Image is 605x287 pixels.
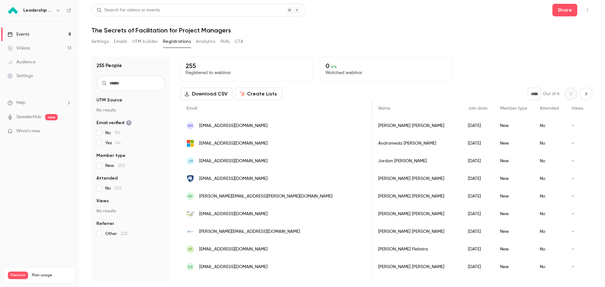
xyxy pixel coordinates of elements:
[494,170,533,187] div: New
[114,37,127,47] button: Emails
[372,117,462,135] div: [PERSON_NAME] [PERSON_NAME]
[23,7,53,14] h6: Leadership Strategies - 2025 Webinars
[91,26,592,34] h1: The Secrets of Facilitation for Project Managers
[8,45,30,51] div: Videos
[372,187,462,205] div: [PERSON_NAME] [PERSON_NAME]
[235,88,282,100] button: Create Lists
[462,223,494,240] div: [DATE]
[378,106,390,111] span: Name
[186,62,307,70] p: 255
[565,187,590,205] div: -
[187,106,197,111] span: Email
[187,175,194,182] img: alumni.psu.edu
[105,163,125,169] span: New
[188,158,193,164] span: JH
[565,223,590,240] div: -
[462,187,494,205] div: [DATE]
[462,240,494,258] div: [DATE]
[8,59,36,65] div: Audience
[121,232,127,236] span: 223
[96,120,132,126] span: Email verified
[96,208,165,214] p: No results
[533,117,565,135] div: No
[8,73,33,79] div: Settings
[188,193,193,199] span: NP
[105,231,127,237] span: Other
[462,258,494,276] div: [DATE]
[533,258,565,276] div: No
[180,88,233,100] button: Download CSV
[468,106,487,111] span: Join date
[96,152,125,159] span: Member type
[199,193,332,200] span: [PERSON_NAME][EMAIL_ADDRESS][PERSON_NAME][DOMAIN_NAME]
[96,198,109,204] span: Views
[372,170,462,187] div: [PERSON_NAME] [PERSON_NAME]
[565,170,590,187] div: -
[91,37,109,47] button: Settings
[105,140,121,146] span: Yes
[118,164,125,168] span: 255
[462,205,494,223] div: [DATE]
[372,258,462,276] div: [PERSON_NAME] [PERSON_NAME]
[199,228,300,235] span: [PERSON_NAME][EMAIL_ADDRESS][DOMAIN_NAME]
[326,70,447,76] p: Watched webinar
[533,205,565,223] div: No
[116,141,121,145] span: 64
[199,158,268,164] span: [EMAIL_ADDRESS][DOMAIN_NAME]
[372,152,462,170] div: Jordan [PERSON_NAME]
[462,117,494,135] div: [DATE]
[533,187,565,205] div: No
[221,37,230,47] button: Polls
[199,211,268,217] span: [EMAIL_ADDRESS][DOMAIN_NAME]
[8,272,28,279] span: Premium
[494,258,533,276] div: New
[494,223,533,240] div: New
[16,114,41,120] a: SpeakerHub
[462,152,494,170] div: [DATE]
[96,107,165,113] p: No results
[372,205,462,223] div: [PERSON_NAME] [PERSON_NAME]
[16,128,40,135] span: What's new
[16,100,26,106] span: Help
[326,62,447,70] p: 0
[97,7,160,14] div: Search for videos or events
[114,186,122,191] span: 255
[188,264,193,270] span: SS
[187,210,194,218] img: dasinc.com
[494,152,533,170] div: New
[196,37,216,47] button: Analytics
[565,117,590,135] div: -
[580,88,592,100] button: Next page
[533,223,565,240] div: No
[105,130,120,136] span: No
[199,246,268,253] span: [EMAIL_ADDRESS][DOMAIN_NAME]
[533,135,565,152] div: No
[32,273,71,278] span: Plan usage
[186,70,307,76] p: Registered to webinar
[540,106,559,111] span: Attended
[188,123,193,129] span: HH
[96,175,118,181] span: Attended
[188,246,193,252] span: VF
[494,135,533,152] div: New
[565,152,590,170] div: -
[187,140,194,147] img: outlook.com
[199,123,268,129] span: [EMAIL_ADDRESS][DOMAIN_NAME]
[462,170,494,187] div: [DATE]
[533,170,565,187] div: No
[96,97,165,237] section: facet-groups
[163,37,191,47] button: Registrations
[533,240,565,258] div: No
[114,131,120,135] span: 191
[372,223,462,240] div: [PERSON_NAME] [PERSON_NAME]
[565,135,590,152] div: -
[235,37,243,47] button: CTA
[494,187,533,205] div: New
[462,135,494,152] div: [DATE]
[8,31,29,37] div: Events
[96,221,114,227] span: Referrer
[565,258,590,276] div: -
[187,228,194,235] img: compensationconnections.com
[494,117,533,135] div: New
[565,205,590,223] div: -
